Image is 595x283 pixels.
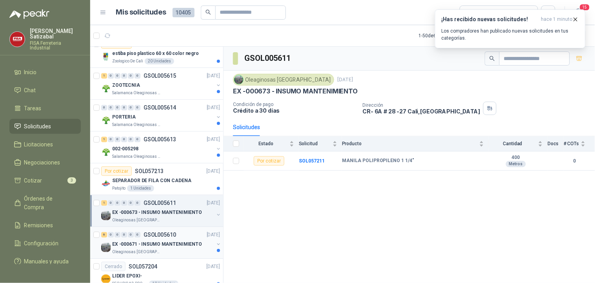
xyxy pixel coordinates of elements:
p: Patojito [112,185,126,192]
b: SOL057211 [299,158,325,164]
div: Por cotizar [101,166,132,176]
th: Docs [548,136,564,152]
div: 0 [115,232,120,237]
div: 6 [101,232,107,237]
div: Metros [506,161,526,167]
a: Chat [9,83,81,98]
p: [DATE] [207,168,220,175]
a: Inicio [9,65,81,80]
p: Crédito a 30 días [233,107,357,114]
a: Tareas [9,101,81,116]
span: Cotizar [24,176,42,185]
span: 10405 [173,8,195,17]
p: estiba piso plastico 60 x 60 color negro [112,50,199,57]
p: [DATE] [207,263,220,270]
p: [DATE] [207,136,220,143]
div: 0 [108,232,114,237]
a: Configuración [9,236,81,251]
span: Licitaciones [24,140,53,149]
a: 1 0 0 0 0 0 GSOL005611[DATE] Company LogoEX -000673 - INSUMO MANTENIMIENTOOleaginosas [GEOGRAPHIC... [101,198,222,223]
span: Chat [24,86,36,95]
p: [DATE] [207,104,220,111]
p: Salamanca Oleaginosas SAS [112,153,162,160]
p: [DATE] [337,76,353,84]
div: 0 [115,137,120,142]
p: Oleaginosas [GEOGRAPHIC_DATA] [112,249,162,255]
button: ¡Has recibido nuevas solicitudes!hace 1 minuto Los compradores han publicado nuevas solicitudes e... [435,9,586,48]
div: 0 [135,137,140,142]
p: Salamanca Oleaginosas SAS [112,122,162,128]
img: Company Logo [101,243,111,252]
a: Órdenes de Compra [9,191,81,215]
b: 0 [564,157,586,165]
p: [PERSON_NAME] Satizabal [30,28,81,39]
span: Producto [342,141,478,146]
img: Company Logo [10,32,25,47]
p: EX -000673 - INSUMO MANTENIMIENTO [112,209,202,216]
p: GSOL005614 [144,105,176,110]
span: Tareas [24,104,42,113]
p: ZOOTECNIA [112,82,140,89]
span: Cantidad [489,141,537,146]
p: CR- 6A # 28 -27 Cali , [GEOGRAPHIC_DATA] [363,108,480,115]
p: EX -000671 - INSUMO MANTENIMIENTO [112,241,202,248]
th: Producto [342,136,489,152]
div: 0 [115,200,120,206]
img: Company Logo [235,75,243,84]
span: Manuales y ayuda [24,257,69,266]
button: 15 [571,5,586,20]
p: GSOL005610 [144,232,176,237]
span: 15 [579,4,590,11]
div: 0 [121,105,127,110]
a: 6 0 0 0 0 0 GSOL005610[DATE] Company LogoEX -000671 - INSUMO MANTENIMIENTOOleaginosas [GEOGRAPHIC... [101,230,222,255]
span: # COTs [564,141,579,146]
div: 0 [121,200,127,206]
a: Por cotizarSOL057213[DATE] Company LogoSEPARADOR DE FILA CON CADENAPatojito1 Unidades [90,163,223,195]
div: 1 - 50 de 6892 [419,29,470,42]
p: Zoologico De Cali [112,58,143,64]
div: 0 [135,73,140,79]
a: 1 0 0 0 0 0 GSOL005613[DATE] Company Logo002-005298Salamanca Oleaginosas SAS [101,135,222,160]
div: 0 [108,137,114,142]
div: 0 [128,200,134,206]
div: 1 [101,137,107,142]
p: [DATE] [207,199,220,207]
div: Todas [465,8,481,17]
span: Estado [244,141,288,146]
a: Remisiones [9,218,81,233]
div: 0 [121,73,127,79]
h3: GSOL005611 [244,52,292,64]
a: Cotizar3 [9,173,81,188]
p: PORTERIA [112,113,136,121]
span: search [489,56,495,61]
div: 0 [121,232,127,237]
p: FISA Ferreteria Industrial [30,41,81,50]
div: Oleaginosas [GEOGRAPHIC_DATA] [233,74,334,86]
div: 0 [128,105,134,110]
span: Remisiones [24,221,53,230]
p: LIDER EPOXI- [112,272,142,280]
th: Cantidad [489,136,548,152]
p: Salamanca Oleaginosas SAS [112,90,162,96]
th: # COTs [564,136,595,152]
p: GSOL005615 [144,73,176,79]
p: GSOL005611 [144,200,176,206]
b: MANILA POLIPROPILENO 1 1/4" [342,158,415,164]
a: Solicitudes [9,119,81,134]
p: SOL057213 [135,168,164,174]
a: Manuales y ayuda [9,254,81,269]
p: EX -000673 - INSUMO MANTENIMIENTO [233,87,358,95]
span: Configuración [24,239,59,248]
div: Cerrado [101,262,126,271]
a: 1 0 0 0 0 0 GSOL005615[DATE] Company LogoZOOTECNIASalamanca Oleaginosas SAS [101,71,222,96]
p: [DATE] [207,231,220,239]
p: Los compradores han publicado nuevas solicitudes en tus categorías. [442,27,579,42]
p: 002-005298 [112,145,138,153]
p: [DATE] [207,72,220,80]
p: Condición de pago [233,102,357,107]
a: Licitaciones [9,137,81,152]
img: Company Logo [101,147,111,157]
div: 0 [135,105,140,110]
p: SEPARADOR DE FILA CON CADENA [112,177,191,184]
div: 1 Unidades [127,185,154,192]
